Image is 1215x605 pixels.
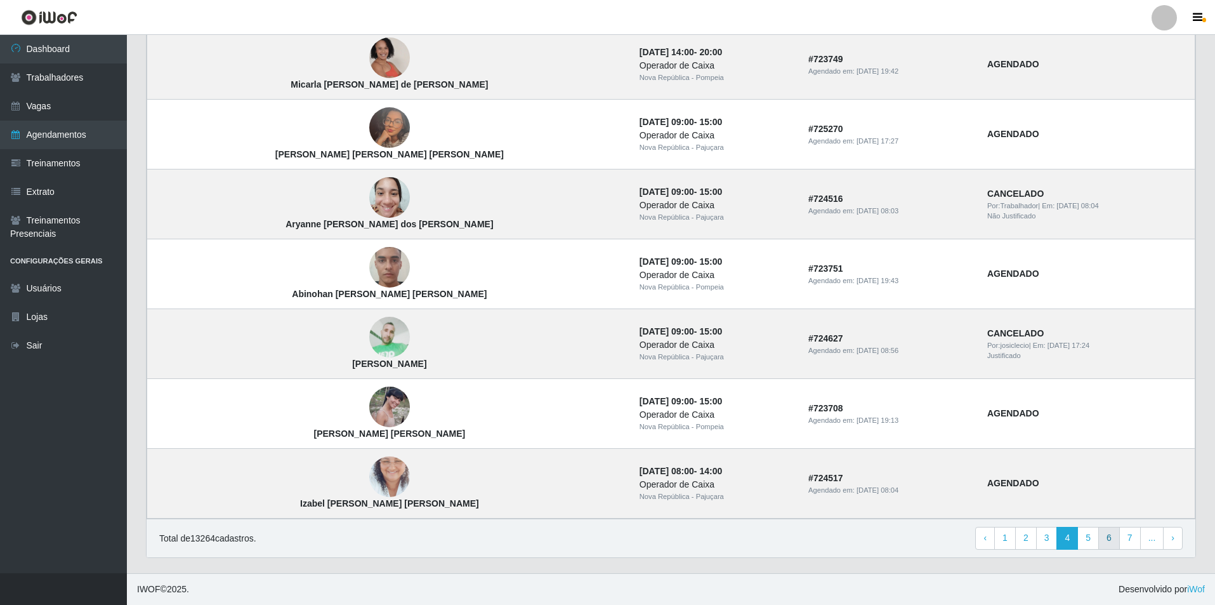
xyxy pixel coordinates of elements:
[640,59,793,72] div: Operador de Caixa
[987,202,1038,209] span: Por: Trabalhador
[640,269,793,282] div: Operador de Caixa
[987,201,1187,211] div: | Em:
[640,129,793,142] div: Operador de Caixa
[987,189,1044,199] strong: CANCELADO
[640,491,793,502] div: Nova República - Pajuçara
[640,47,694,57] time: [DATE] 14:00
[987,350,1187,361] div: Justificado
[857,486,898,494] time: [DATE] 08:04
[640,466,694,476] time: [DATE] 08:00
[857,137,898,145] time: [DATE] 17:27
[808,136,972,147] div: Agendado em:
[369,317,410,357] img: Alexsandro Silva Souza
[1187,584,1205,594] a: iWof
[640,212,793,223] div: Nova República - Pajuçara
[640,396,694,406] time: [DATE] 09:00
[987,478,1039,488] strong: AGENDADO
[640,256,722,267] strong: -
[159,532,256,545] p: Total de 13264 cadastros.
[699,187,722,197] time: 15:00
[808,485,972,496] div: Agendado em:
[291,79,488,90] strong: Micarla [PERSON_NAME] de [PERSON_NAME]
[369,441,410,514] img: Izabel Cristina da Silva Santos
[21,10,77,25] img: CoreUI Logo
[286,219,494,229] strong: Aryanne [PERSON_NAME] dos [PERSON_NAME]
[857,416,898,424] time: [DATE] 19:13
[640,256,694,267] time: [DATE] 09:00
[275,149,504,159] strong: [PERSON_NAME] [PERSON_NAME] [PERSON_NAME]
[1119,527,1141,550] a: 7
[987,211,1187,222] div: Não Justificado
[808,403,843,413] strong: # 723708
[640,117,694,127] time: [DATE] 09:00
[857,67,898,75] time: [DATE] 19:42
[1036,527,1058,550] a: 3
[983,533,987,543] span: ‹
[640,396,722,406] strong: -
[640,187,722,197] strong: -
[987,129,1039,139] strong: AGENDADO
[640,117,722,127] strong: -
[1098,527,1120,550] a: 6
[640,187,694,197] time: [DATE] 09:00
[808,333,843,343] strong: # 724627
[857,207,898,215] time: [DATE] 08:03
[987,340,1187,351] div: | Em:
[640,422,793,432] div: Nova República - Pompeia
[1048,342,1089,349] time: [DATE] 17:24
[300,498,479,509] strong: Izabel [PERSON_NAME] [PERSON_NAME]
[808,54,843,64] strong: # 723749
[699,117,722,127] time: 15:00
[369,29,410,86] img: Micarla Melo de Souza Cesário
[369,387,410,427] img: Rebeca Marta Galvão de Souza
[699,326,722,336] time: 15:00
[640,47,722,57] strong: -
[640,478,793,491] div: Operador de Caixa
[369,92,410,164] img: Leticia Alves Dantas de Araújo
[1015,527,1037,550] a: 2
[699,47,722,57] time: 20:00
[640,199,793,212] div: Operador de Caixa
[987,408,1039,418] strong: AGENDADO
[987,59,1039,69] strong: AGENDADO
[699,256,722,267] time: 15:00
[640,338,793,352] div: Operador de Caixa
[808,345,972,356] div: Agendado em:
[640,282,793,293] div: Nova República - Pompeia
[987,328,1044,338] strong: CANCELADO
[857,347,898,354] time: [DATE] 08:56
[699,396,722,406] time: 15:00
[1056,202,1098,209] time: [DATE] 08:04
[808,415,972,426] div: Agendado em:
[369,171,410,225] img: Aryanne Kelly Pereira dos Santos
[1163,527,1183,550] a: Next
[1056,527,1078,550] a: 4
[1140,527,1164,550] a: ...
[137,584,161,594] span: IWOF
[640,326,694,336] time: [DATE] 09:00
[808,66,972,77] div: Agendado em:
[137,583,189,596] span: © 2025 .
[975,527,995,550] a: Previous
[699,466,722,476] time: 14:00
[808,263,843,274] strong: # 723751
[640,352,793,362] div: Nova República - Pajuçara
[808,206,972,216] div: Agendado em:
[975,527,1183,550] nav: pagination
[808,194,843,204] strong: # 724516
[1171,533,1174,543] span: ›
[640,326,722,336] strong: -
[994,527,1016,550] a: 1
[292,289,487,299] strong: Abinohan [PERSON_NAME] [PERSON_NAME]
[640,408,793,422] div: Operador de Caixa
[1119,583,1205,596] span: Desenvolvido por
[808,473,843,483] strong: # 724517
[808,124,843,134] strong: # 725270
[987,269,1039,279] strong: AGENDADO
[1077,527,1099,550] a: 5
[369,232,410,304] img: Abinohan Barbosa de Sena
[640,72,793,83] div: Nova República - Pompeia
[313,429,465,439] strong: [PERSON_NAME] [PERSON_NAME]
[640,466,722,476] strong: -
[857,277,898,284] time: [DATE] 19:43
